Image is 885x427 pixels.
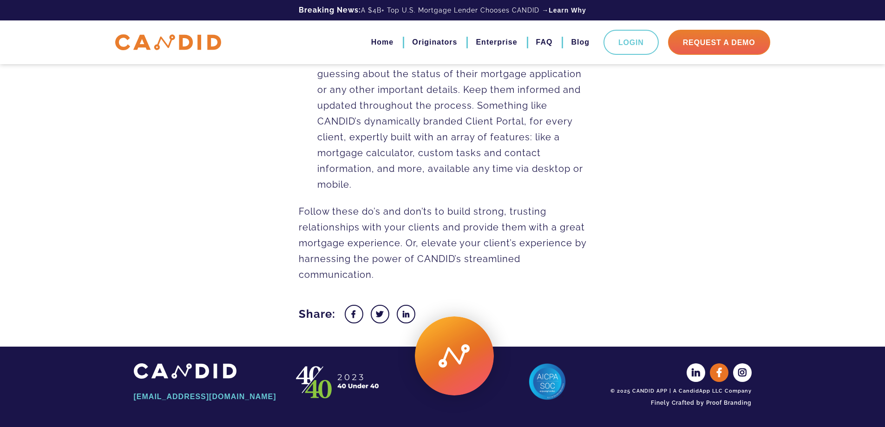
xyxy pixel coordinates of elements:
[529,363,566,401] img: AICPA SOC 2
[134,363,236,379] img: CANDID APP
[115,34,221,51] img: CANDID APP
[345,305,363,323] a: Facebook share
[536,34,553,50] a: FAQ
[668,30,770,55] a: Request A Demo
[603,30,659,55] a: Login
[608,388,752,395] div: © 2025 CANDID APP | A CandidApp LLC Company
[292,363,385,401] img: CANDID APP
[371,34,393,50] a: Home
[476,34,517,50] a: Enterprise
[549,6,586,15] a: Learn Why
[571,34,590,50] a: Blog
[412,34,457,50] a: Originators
[299,6,361,14] b: Breaking News:
[371,305,389,323] a: Twitter share
[299,206,586,280] span: Follow these do’s and don’ts to build strong, trusting relationships with your clients and provid...
[608,395,752,411] a: Finely Crafted by Proof Branding
[317,53,583,190] span: Don’t leave your clients guessing about the status of their mortgage application or any other imp...
[299,305,335,323] span: Share:
[134,389,278,405] a: [EMAIL_ADDRESS][DOMAIN_NAME]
